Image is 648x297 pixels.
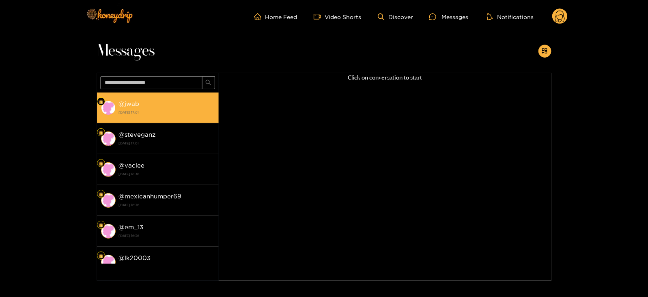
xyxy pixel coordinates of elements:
img: conversation [101,224,116,239]
a: Video Shorts [314,13,362,20]
button: Notifications [484,13,536,21]
a: Discover [378,13,413,20]
span: video-camera [314,13,325,20]
img: conversation [101,131,116,146]
strong: [DATE] 16:36 [119,170,215,178]
strong: [DATE] 16:36 [119,232,215,239]
strong: @ mexicanhumper69 [119,193,182,200]
img: Fan Level [99,130,103,135]
span: appstore-add [542,48,548,55]
img: Fan Level [99,192,103,197]
img: conversation [101,162,116,177]
strong: @ steveganz [119,131,156,138]
span: Messages [97,41,155,61]
img: Fan Level [99,254,103,258]
img: conversation [101,101,116,115]
strong: [DATE] 16:36 [119,201,215,209]
div: Messages [429,12,468,22]
strong: @ jwab [119,100,140,107]
strong: @ lk20003 [119,254,151,261]
button: search [202,76,215,89]
p: Click on conversation to start [219,73,551,82]
button: appstore-add [538,45,551,58]
strong: @ vaclee [119,162,145,169]
img: Fan Level [99,161,103,166]
strong: [DATE] 16:36 [119,263,215,270]
strong: [DATE] 17:01 [119,109,215,116]
strong: [DATE] 17:01 [119,140,215,147]
span: home [254,13,265,20]
img: Fan Level [99,223,103,228]
a: Home Feed [254,13,297,20]
img: conversation [101,255,116,269]
img: Fan Level [99,99,103,104]
strong: @ em_13 [119,224,144,230]
img: conversation [101,193,116,208]
span: search [205,80,211,86]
